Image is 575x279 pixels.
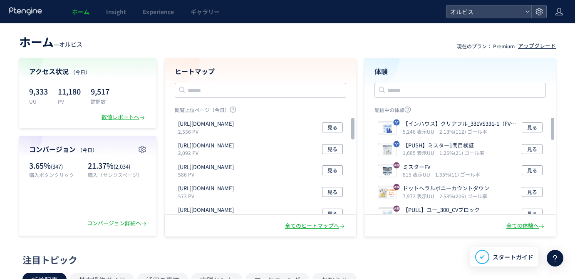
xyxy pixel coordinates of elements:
h4: ヒートマップ [175,67,346,76]
p: 11,180 [58,85,81,98]
p: PV [58,98,81,105]
span: ギャラリー [191,7,220,16]
img: 8a4a9260fab8fc2746793af18bd267271758531328860.jpeg [378,122,397,134]
div: 注目トピック [22,253,548,266]
span: （今日） [70,68,90,75]
p: 【PUSH】ミスター1問目検証 [403,142,481,149]
button: 見る [522,122,543,132]
span: 見る [527,209,537,219]
i: 2,485 表示UU [403,214,438,221]
span: 見る [527,187,537,197]
p: ミスターFV [403,163,477,171]
button: 見る [322,165,343,175]
div: 全てのヒートマップへ [285,222,346,230]
span: オルビス [448,5,522,18]
span: 見る [327,209,337,219]
span: スタートガイド [493,253,533,262]
i: 5,246 表示UU [403,128,438,135]
button: 見る [522,165,543,175]
p: 現在のプラン： Premium [457,42,515,50]
div: コンバージョン詳細へ [87,219,148,227]
p: 3.65% [29,160,84,171]
p: https://pr.orbis.co.jp/cosmetics/clearful/331-1 [178,206,234,214]
p: 406 PV [178,214,237,221]
span: 見る [327,122,337,132]
i: 1.35%(11) ゴール率 [435,171,480,178]
img: 58fb7706a0154b9f0fb1e50ef0c63eea1758504982275.jpeg [378,144,397,156]
p: 21.37% [88,160,146,171]
p: 購入ボタンクリック [29,171,84,178]
i: 815 表示UU [403,171,434,178]
span: 見る [527,165,537,175]
span: ホーム [72,7,89,16]
p: https://pr.orbis.co.jp/cosmetics/u/100 [178,163,234,171]
p: 2,092 PV [178,149,237,156]
i: 2.13%(112) ゴール率 [439,128,487,135]
button: 見る [322,122,343,132]
span: 見る [327,187,337,197]
span: 見る [327,165,337,175]
button: 見る [522,209,543,219]
div: アップグレード [518,42,556,50]
img: cc75abd3d48aa8f808243533ff0941a81758504906862.jpeg [378,165,397,177]
p: 586 PV [178,171,237,178]
span: 見る [327,144,337,154]
i: 7,972 表示UU [403,192,438,199]
h4: アクセス状況 [29,67,146,76]
p: 訪問数 [91,98,109,105]
i: 1.25%(21) ゴール率 [439,149,484,156]
p: 購入（サンクスページ） [88,171,146,178]
button: 見る [322,209,343,219]
span: Insight [106,7,126,16]
button: 見る [322,187,343,197]
i: 1,685 表示UU [403,149,438,156]
span: （今日） [77,146,97,153]
p: https://pr.orbis.co.jp/special/32 [178,120,234,128]
p: ドットヘラルボニーカウントダウン [403,184,489,192]
button: 見る [522,144,543,154]
p: 573 PV [178,192,237,199]
button: 見る [322,144,343,154]
span: (2,034) [114,162,130,170]
i: 2.58%(206) ゴール率 [439,192,487,199]
img: 9b68ab22d828b680646a2b45a1e313641758281567981.png [378,187,397,199]
p: 2,536 PV [178,128,237,135]
p: https://orbis.co.jp/order/thanks [178,142,234,149]
span: (347) [51,162,63,170]
span: Experience [143,7,174,16]
p: UU [29,98,48,105]
div: 全ての体験へ [506,222,546,230]
button: 見る [522,187,543,197]
p: 【インハウス】クリアフル_331VS331-1（FV下ベネフィット＋Q1改善）検証 [403,120,518,128]
span: 見る [527,144,537,154]
i: 10.38%(258) ゴール率 [439,214,490,221]
img: 334de135c628a3f780958d16351e08c51758275291890.jpeg [378,209,397,220]
p: 配信中の体験 [374,106,546,117]
div: 数値レポートへ [102,113,146,121]
p: 9,333 [29,85,48,98]
p: 【PULL】ユー_300_CVブロック [403,206,487,214]
h4: 体験 [374,67,546,76]
span: 見る [527,122,537,132]
p: 9,517 [91,85,109,98]
p: 閲覧上位ページ（今日） [175,106,346,117]
p: https://pr.orbis.co.jp/cosmetics/udot/413-2 [178,184,234,192]
h4: コンバージョン [29,144,146,154]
